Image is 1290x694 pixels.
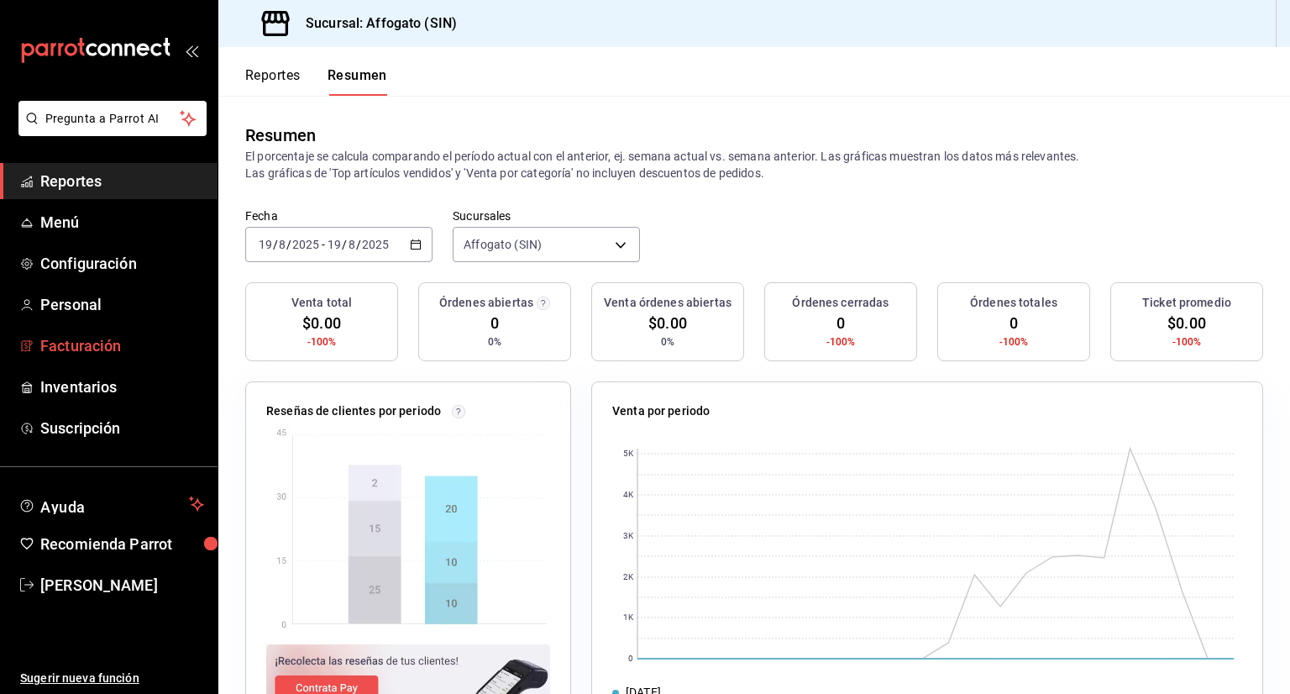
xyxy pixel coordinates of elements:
text: 4K [623,491,634,500]
span: [PERSON_NAME] [40,574,204,597]
input: -- [278,238,286,251]
span: 0% [661,334,674,350]
span: -100% [1172,334,1202,350]
h3: Ticket promedio [1142,294,1231,312]
span: 0% [488,334,501,350]
span: Personal [40,293,204,316]
span: / [356,238,361,251]
p: Venta por periodo [612,402,710,420]
text: 5K [623,450,634,459]
button: Pregunta a Parrot AI [18,101,207,136]
a: Pregunta a Parrot AI [12,122,207,139]
label: Fecha [245,210,433,222]
button: Resumen [328,67,387,96]
span: 0 [836,312,845,334]
h3: Sucursal: Affogato (SIN) [292,13,457,34]
span: Ayuda [40,494,182,514]
h3: Venta total [291,294,352,312]
text: 3K [623,532,634,541]
span: Reportes [40,170,204,192]
text: 2K [623,573,634,582]
button: Reportes [245,67,301,96]
span: Pregunta a Parrot AI [45,110,181,128]
input: ---- [291,238,320,251]
h3: Venta órdenes abiertas [604,294,732,312]
span: 0 [490,312,499,334]
span: Suscripción [40,417,204,439]
input: ---- [361,238,390,251]
span: Sugerir nueva función [20,670,204,687]
span: Affogato (SIN) [464,236,542,253]
span: $0.00 [302,312,341,334]
p: El porcentaje se calcula comparando el período actual con el anterior, ej. semana actual vs. sema... [245,148,1263,181]
span: / [273,238,278,251]
span: $0.00 [1167,312,1206,334]
span: Configuración [40,252,204,275]
span: - [322,238,325,251]
button: open_drawer_menu [185,44,198,57]
label: Sucursales [453,210,640,222]
div: Resumen [245,123,316,148]
span: -100% [999,334,1029,350]
input: -- [348,238,356,251]
span: / [286,238,291,251]
span: $0.00 [648,312,687,334]
text: 1K [623,613,634,623]
h3: Órdenes abiertas [439,294,533,312]
input: -- [258,238,273,251]
h3: Órdenes cerradas [792,294,889,312]
span: Recomienda Parrot [40,533,204,555]
span: Inventarios [40,376,204,398]
span: / [342,238,347,251]
span: Menú [40,211,204,234]
h3: Órdenes totales [970,294,1057,312]
p: Reseñas de clientes por periodo [266,402,441,420]
input: -- [327,238,342,251]
span: Facturación [40,334,204,357]
text: 0 [628,655,633,664]
span: 0 [1009,312,1018,334]
div: navigation tabs [245,67,387,96]
span: -100% [826,334,856,350]
span: -100% [307,334,337,350]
